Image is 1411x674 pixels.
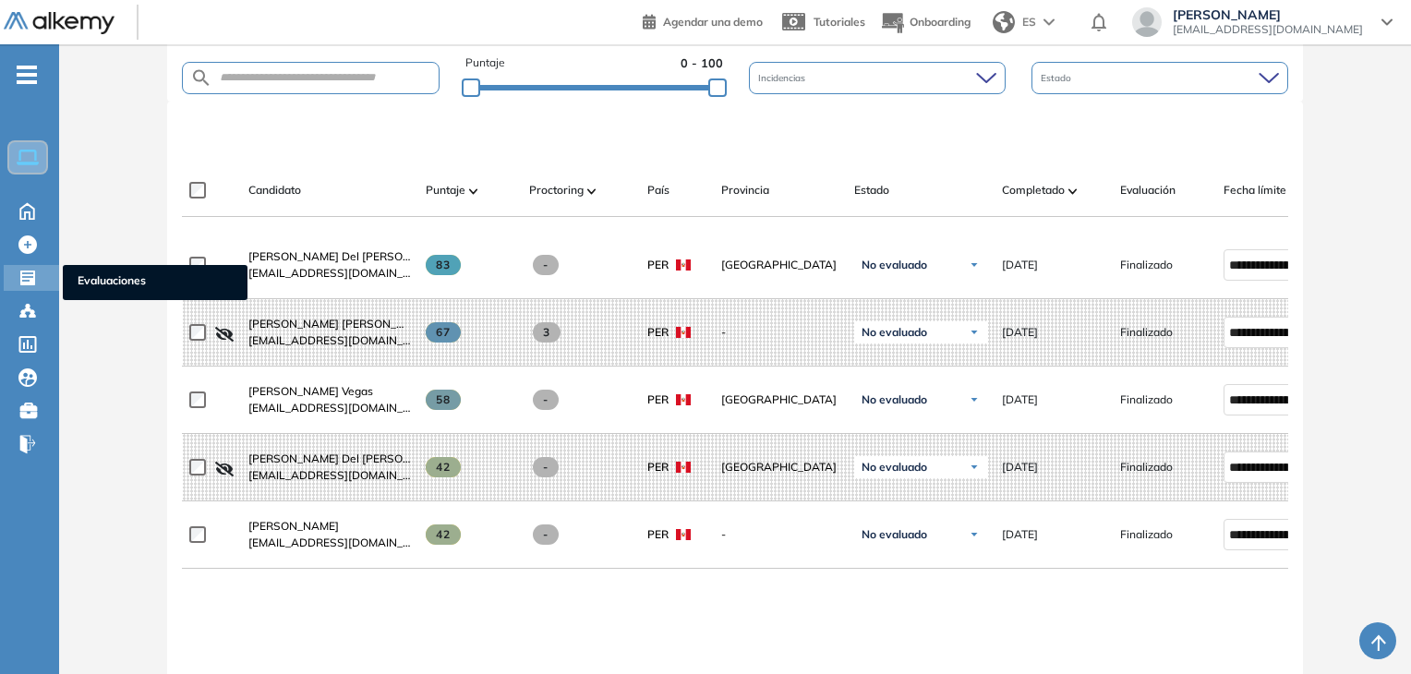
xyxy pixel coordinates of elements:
span: [GEOGRAPHIC_DATA] [721,391,839,408]
span: [EMAIL_ADDRESS][DOMAIN_NAME] [248,467,411,484]
img: Ícono de flecha [969,394,980,405]
span: - [721,526,839,543]
span: PER [647,324,669,341]
span: [PERSON_NAME] [PERSON_NAME] [248,317,432,331]
span: PER [647,526,669,543]
span: - [533,390,560,410]
a: [PERSON_NAME] Vegas [248,383,411,400]
div: Incidencias [749,62,1006,94]
span: [DATE] [1002,526,1038,543]
span: País [647,182,669,199]
span: Onboarding [910,15,971,29]
span: No evaluado [862,325,927,340]
span: Incidencias [758,71,809,85]
span: [GEOGRAPHIC_DATA] [721,257,839,273]
button: Onboarding [880,3,971,42]
span: 67 [426,322,462,343]
img: world [993,11,1015,33]
span: - [533,457,560,477]
img: PER [676,259,691,271]
span: [DATE] [1002,324,1038,341]
img: [missing "en.ARROW_ALT" translation] [469,188,478,194]
a: [PERSON_NAME] Del [PERSON_NAME] [PERSON_NAME] [248,451,411,467]
span: Candidato [248,182,301,199]
div: Estado [1031,62,1288,94]
img: arrow [1043,18,1055,26]
span: [EMAIL_ADDRESS][DOMAIN_NAME] [248,265,411,282]
img: PER [676,462,691,473]
span: No evaluado [862,460,927,475]
span: Tutoriales [814,15,865,29]
img: Logo [4,12,115,35]
span: Provincia [721,182,769,199]
span: PER [647,391,669,408]
span: - [721,324,839,341]
img: PER [676,327,691,338]
span: Estado [1041,71,1075,85]
a: [PERSON_NAME] [248,518,411,535]
span: Evaluaciones [78,272,233,293]
span: Puntaje [465,54,505,72]
span: [DATE] [1002,391,1038,408]
span: [PERSON_NAME] [1173,7,1363,22]
span: PER [647,257,669,273]
span: 42 [426,524,462,545]
span: [GEOGRAPHIC_DATA] [721,459,839,475]
span: Agendar una demo [663,15,763,29]
img: PER [676,394,691,405]
span: - [533,524,560,545]
img: Ícono de flecha [969,327,980,338]
span: [EMAIL_ADDRESS][DOMAIN_NAME] [248,535,411,551]
img: Ícono de flecha [969,529,980,540]
i: - [17,73,37,77]
span: Estado [854,182,889,199]
img: [missing "en.ARROW_ALT" translation] [587,188,597,194]
span: Finalizado [1120,526,1173,543]
span: [EMAIL_ADDRESS][DOMAIN_NAME] [248,332,411,349]
span: [EMAIL_ADDRESS][DOMAIN_NAME] [1173,22,1363,37]
img: Ícono de flecha [969,462,980,473]
span: - [533,255,560,275]
span: [PERSON_NAME] [248,519,339,533]
img: PER [676,529,691,540]
span: [EMAIL_ADDRESS][DOMAIN_NAME] [248,400,411,416]
span: No evaluado [862,258,927,272]
span: No evaluado [862,527,927,542]
span: [PERSON_NAME] Vegas [248,384,373,398]
span: [DATE] [1002,459,1038,475]
span: No evaluado [862,392,927,407]
img: Ícono de flecha [969,259,980,271]
span: Finalizado [1120,257,1173,273]
span: PER [647,459,669,475]
span: Fecha límite [1224,182,1286,199]
img: [missing "en.ARROW_ALT" translation] [1068,188,1078,194]
span: 83 [426,255,462,275]
span: Puntaje [426,182,465,199]
span: [PERSON_NAME] Del [PERSON_NAME] [PERSON_NAME] [248,451,546,465]
a: Agendar una demo [643,9,763,31]
span: Proctoring [529,182,584,199]
span: Finalizado [1120,324,1173,341]
span: Completado [1002,182,1065,199]
a: [PERSON_NAME] [PERSON_NAME] [248,316,411,332]
span: Finalizado [1120,391,1173,408]
span: 3 [533,322,561,343]
img: SEARCH_ALT [190,66,212,90]
span: Evaluación [1120,182,1176,199]
span: 58 [426,390,462,410]
span: Finalizado [1120,459,1173,475]
span: [DATE] [1002,257,1038,273]
a: [PERSON_NAME] Del [PERSON_NAME] [248,248,411,265]
span: [PERSON_NAME] Del [PERSON_NAME] [248,249,452,263]
span: 0 - 100 [681,54,723,72]
span: 42 [426,457,462,477]
span: ES [1022,14,1036,30]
